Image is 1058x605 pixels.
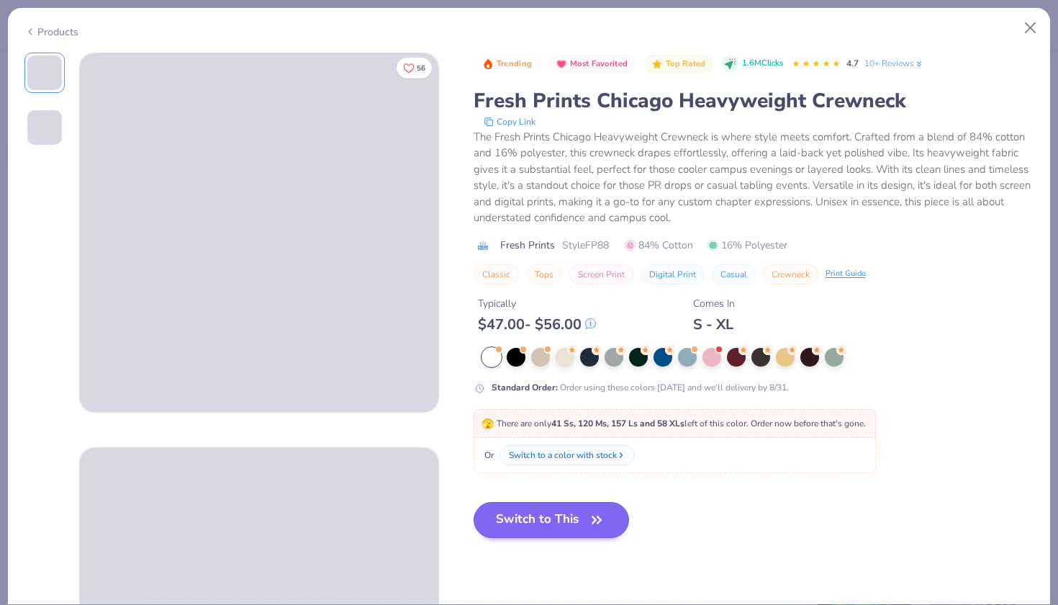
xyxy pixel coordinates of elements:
[666,60,706,68] span: Top Rated
[651,58,663,70] img: Top Rated sort
[481,449,494,462] span: Or
[693,296,735,311] div: Comes In
[478,315,596,333] div: $ 47.00 - $ 56.00
[497,60,532,68] span: Trending
[641,264,705,284] button: Digital Print
[742,58,783,70] span: 1.6M Clicks
[509,449,617,462] div: Switch to a color with stock
[474,502,630,538] button: Switch to This
[481,418,866,429] span: There are only left of this color. Order now before that's gone.
[846,58,859,69] span: 4.7
[826,268,866,280] div: Print Guide
[475,55,540,73] button: Badge Button
[864,57,924,70] a: 10+ Reviews
[526,264,562,284] button: Tops
[792,53,841,76] div: 4.7 Stars
[397,58,432,79] button: Like
[499,445,635,465] button: Switch to a color with stock
[707,238,787,253] span: 16% Polyester
[625,238,693,253] span: 84% Cotton
[474,264,519,284] button: Classic
[474,87,1034,115] div: Fresh Prints Chicago Heavyweight Crewneck
[644,55,713,73] button: Badge Button
[763,264,818,284] button: Crewneck
[417,65,425,72] span: 56
[562,238,609,253] span: Style FP88
[548,55,636,73] button: Badge Button
[474,240,493,251] img: brand logo
[474,129,1034,226] div: The Fresh Prints Chicago Heavyweight Crewneck is where style meets comfort. Crafted from a blend ...
[570,60,628,68] span: Most Favorited
[478,296,596,311] div: Typically
[712,264,756,284] button: Casual
[24,24,78,40] div: Products
[479,115,540,129] button: copy to clipboard
[556,58,567,70] img: Most Favorited sort
[492,382,558,393] strong: Standard Order :
[569,264,633,284] button: Screen Print
[481,417,494,431] span: 🫣
[551,418,684,429] strong: 41 Ss, 120 Ms, 157 Ls and 58 XLs
[482,58,494,70] img: Trending sort
[693,315,735,333] div: S - XL
[500,238,555,253] span: Fresh Prints
[1017,14,1044,42] button: Close
[492,381,789,394] div: Order using these colors [DATE] and we’ll delivery by 8/31.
